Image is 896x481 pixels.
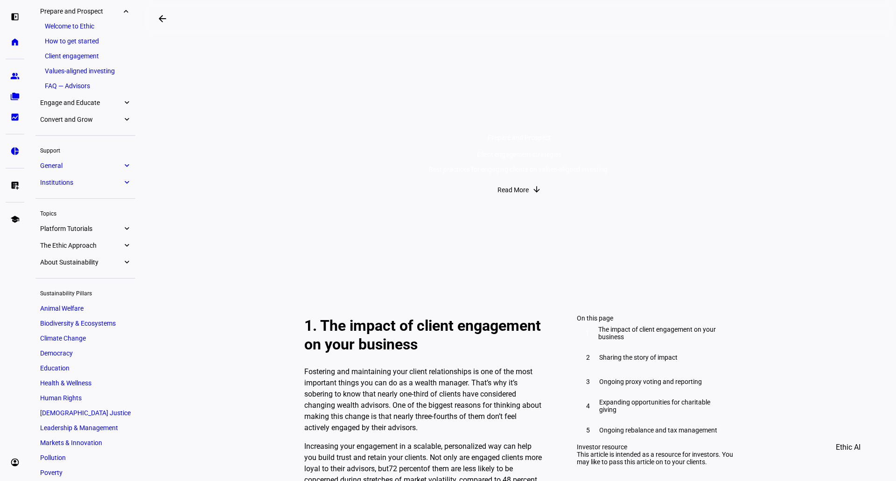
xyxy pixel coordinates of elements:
eth-mat-symbol: expand_more [122,224,131,233]
a: 72 percent [389,464,423,473]
a: Animal Welfare [35,302,135,315]
span: Climate Change [40,335,86,342]
div: Client engagement strategies [429,151,609,158]
eth-mat-symbol: expand_more [122,98,131,107]
a: Institutionsexpand_more [35,176,135,189]
button: Read More [488,181,550,199]
div: Investor resource [577,443,734,451]
div: 4 [582,400,594,411]
div: Sustainability Pillars [35,286,135,299]
span: General [40,162,122,169]
a: folder_copy [6,87,24,106]
a: Markets & Innovation [35,436,135,449]
a: group [6,67,24,85]
a: Climate Change [35,332,135,345]
eth-mat-symbol: bid_landscape [10,112,20,122]
a: How to get started [40,35,131,48]
a: Client engagement [40,49,131,63]
eth-mat-symbol: folder_copy [10,92,20,101]
a: Generalexpand_more [35,159,135,172]
a: home [6,33,24,51]
eth-mat-symbol: expand_more [122,161,131,170]
a: Education [35,362,135,375]
mat-icon: arrow_downward [532,185,541,194]
div: 2 [582,352,594,363]
div: 5 [582,425,594,436]
eth-mat-symbol: list_alt_add [10,181,20,190]
div: 1 [582,328,593,339]
span: The impact of client engagement on your business [598,326,728,341]
span: Pollution [40,454,66,461]
eth-mat-symbol: expand_more [122,7,131,16]
eth-mat-symbol: expand_more [122,241,131,250]
eth-mat-symbol: expand_more [122,258,131,267]
a: FAQ — Advisors [40,79,131,92]
span: Prepare and Prospect [488,134,551,141]
span: Ongoing rebalance and tax management [599,426,717,434]
span: Biodiversity & Ecosystems [40,320,116,327]
span: Convert and Grow [40,116,122,123]
a: Values-aligned investing [40,64,131,77]
span: Platform Tutorials [40,225,122,232]
eth-mat-symbol: home [10,37,20,47]
a: bid_landscape [6,108,24,126]
span: Democracy [40,349,73,357]
eth-mat-symbol: pie_chart [10,146,20,156]
strong: 1. The impact of client engagement on your business [304,317,541,353]
div: 3 [582,376,594,387]
a: Leadership & Management [35,421,135,434]
a: Democracy [35,347,135,360]
span: Expanding opportunities for charitable giving [599,398,728,413]
a: [DEMOGRAPHIC_DATA] Justice [35,406,135,419]
span: Education [40,364,70,372]
div: On this page [577,314,734,322]
span: Ongoing proxy voting and reporting [599,378,702,385]
p: Fostering and maintaining your client relationships is one of the most important things you can d... [304,366,543,433]
span: [DEMOGRAPHIC_DATA] Justice [40,409,131,417]
span: Health & Wellness [40,379,91,387]
span: Ethic AI [836,436,861,459]
a: Health & Wellness [35,376,135,390]
span: Markets & Innovation [40,439,102,446]
a: Human Rights [35,391,135,404]
span: The Ethic Approach [40,242,122,249]
a: Biodiversity & Ecosystems [35,317,135,330]
span: Leadership & Management [40,424,118,432]
span: Animal Welfare [40,305,84,312]
eth-mat-symbol: school [10,215,20,224]
span: About Sustainability [40,258,122,266]
eth-mat-symbol: left_panel_open [10,12,20,21]
eth-mat-symbol: group [10,71,20,81]
div: This article is intended as a resource for investors. You may like to pass this article on to you... [577,451,734,466]
span: Engage and Educate [40,99,122,106]
div: Topics [35,206,135,219]
span: Institutions [40,179,122,186]
a: Pollution [35,451,135,464]
div: Best practices for engaging clients on values-aligned investing. [429,166,609,173]
mat-icon: arrow_backwards [157,13,168,24]
span: Poverty [40,469,63,476]
button: Ethic AI [823,436,874,459]
eth-mat-symbol: account_circle [10,458,20,467]
div: Support [35,143,135,156]
span: Read More [497,181,529,199]
eth-mat-symbol: expand_more [122,115,131,124]
a: pie_chart [6,142,24,160]
span: Human Rights [40,394,82,402]
span: Prepare and Prospect [40,7,122,15]
a: Poverty [35,466,135,479]
span: Sharing the story of impact [599,354,678,361]
eth-mat-symbol: expand_more [122,178,131,187]
a: Welcome to Ethic [40,20,131,33]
